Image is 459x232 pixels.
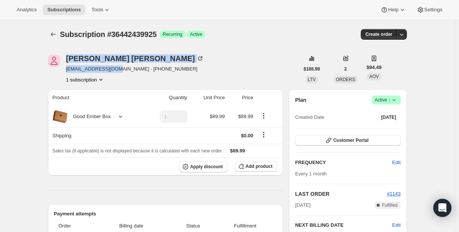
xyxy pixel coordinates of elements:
span: $0.00 [241,133,253,138]
span: Create order [365,31,392,37]
span: Subscription #36442439925 [60,30,157,38]
span: Status [173,222,213,230]
button: Edit [388,157,405,169]
span: Sales tax (if applicable) is not displayed because it is calculated with each new order. [53,148,223,154]
span: Recurring [163,31,182,37]
span: $89.99 [230,148,245,154]
span: LTV [308,77,316,82]
img: product img [53,109,68,124]
button: Tools [87,5,115,15]
span: ORDERS [336,77,355,82]
span: Add product [246,163,272,169]
h2: FREQUENCY [295,159,392,166]
button: Edit [392,221,400,229]
span: Edit [392,159,400,166]
span: Billing date [94,222,168,230]
div: [PERSON_NAME] [PERSON_NAME] [66,55,204,62]
span: $89.99 [210,114,225,119]
h2: NEXT BILLING DATE [295,221,392,229]
span: [DATE] [381,114,396,120]
span: $188.98 [304,66,320,72]
span: 2 [344,66,347,72]
span: AOV [369,74,379,79]
button: Analytics [12,5,41,15]
span: $89.99 [238,114,253,119]
span: [DATE] [295,201,311,209]
button: Create order [361,29,397,40]
span: Fulfillment [218,222,272,230]
button: Product actions [258,112,270,120]
button: Subscriptions [48,29,59,40]
span: $94.49 [366,64,382,71]
a: #1143 [387,191,400,197]
span: Subscriptions [47,7,81,13]
h2: LAST ORDER [295,190,387,198]
span: | [389,97,390,103]
span: Customer Portal [333,137,368,143]
span: Settings [424,7,442,13]
span: Tools [91,7,103,13]
th: Shipping [48,127,143,144]
h2: Plan [295,96,306,104]
button: 2 [340,64,351,74]
button: $188.98 [299,64,325,74]
th: Product [48,89,143,106]
span: Fulfilled [382,202,397,208]
div: Good Ember Box [68,113,111,120]
button: Settings [412,5,447,15]
th: Quantity [143,89,190,106]
span: [EMAIL_ADDRESS][DOMAIN_NAME] · [PHONE_NUMBER] [66,65,204,73]
th: Unit Price [190,89,227,106]
button: Add product [235,161,277,172]
span: Ellen Henderson [48,55,60,67]
button: Customer Portal [295,135,400,146]
span: Active [375,96,398,104]
button: Help [376,5,410,15]
button: Shipping actions [258,131,270,139]
th: Price [227,89,255,106]
span: Every 1 month [295,171,327,177]
span: Analytics [17,7,37,13]
button: Subscriptions [43,5,85,15]
span: Help [388,7,398,13]
h2: Payment attempts [54,210,277,218]
button: Product actions [66,76,105,83]
span: Apply discount [190,164,223,170]
div: Open Intercom Messenger [433,199,451,217]
button: Apply discount [179,161,227,172]
button: #1143 [387,190,400,198]
span: Created Date [295,114,324,121]
span: Active [190,31,202,37]
button: [DATE] [377,112,401,123]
